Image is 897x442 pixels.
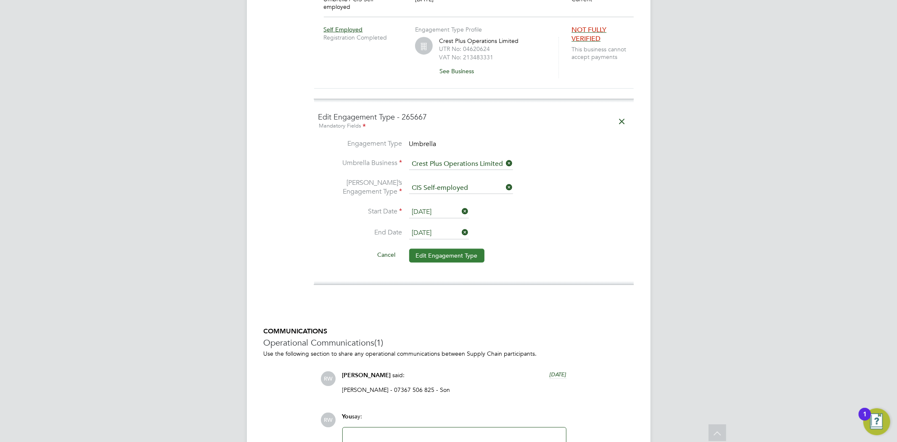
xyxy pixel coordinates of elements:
span: said: [393,371,405,379]
span: RW [321,413,336,427]
label: VAT No: 213483331 [439,53,493,61]
button: Cancel [371,248,402,261]
div: 1 [863,414,867,425]
div: say: [342,413,566,427]
label: [PERSON_NAME]’s Engagement Type [318,178,402,196]
h3: Operational Communications [264,337,634,348]
input: Select one [409,206,469,218]
label: Engagement Type [318,139,402,148]
button: Open Resource Center, 1 new notification [863,408,890,435]
span: RW [321,371,336,386]
span: NOT FULLY VERIFIED [572,26,606,43]
h4: Edit Engagement Type - 265667 [318,112,630,131]
span: This business cannot accept payments [572,45,637,61]
label: Engagement Type Profile [415,26,482,33]
span: (1) [375,337,384,348]
button: See Business [439,64,481,78]
input: Select one [409,227,469,240]
span: You [342,413,352,420]
label: Umbrella Business [318,159,402,168]
span: Self Employed [324,26,363,33]
span: Registration Completed [324,34,415,41]
div: Crest Plus Operations Limited [439,37,548,78]
button: Edit Engagement Type [409,249,484,262]
label: End Date [318,228,402,237]
span: [DATE] [550,371,566,378]
span: [PERSON_NAME] [342,372,391,379]
span: Umbrella [409,140,437,148]
label: UTR No: 04620624 [439,45,490,53]
div: Mandatory Fields [318,122,630,131]
p: Use the following section to share any operational communications between Supply Chain participants. [264,350,634,357]
input: Select one [409,182,513,194]
p: [PERSON_NAME] - 07367 506 825 - Son [342,386,566,394]
label: Start Date [318,207,402,216]
input: Search for... [409,158,513,170]
h5: COMMUNICATIONS [264,327,634,336]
